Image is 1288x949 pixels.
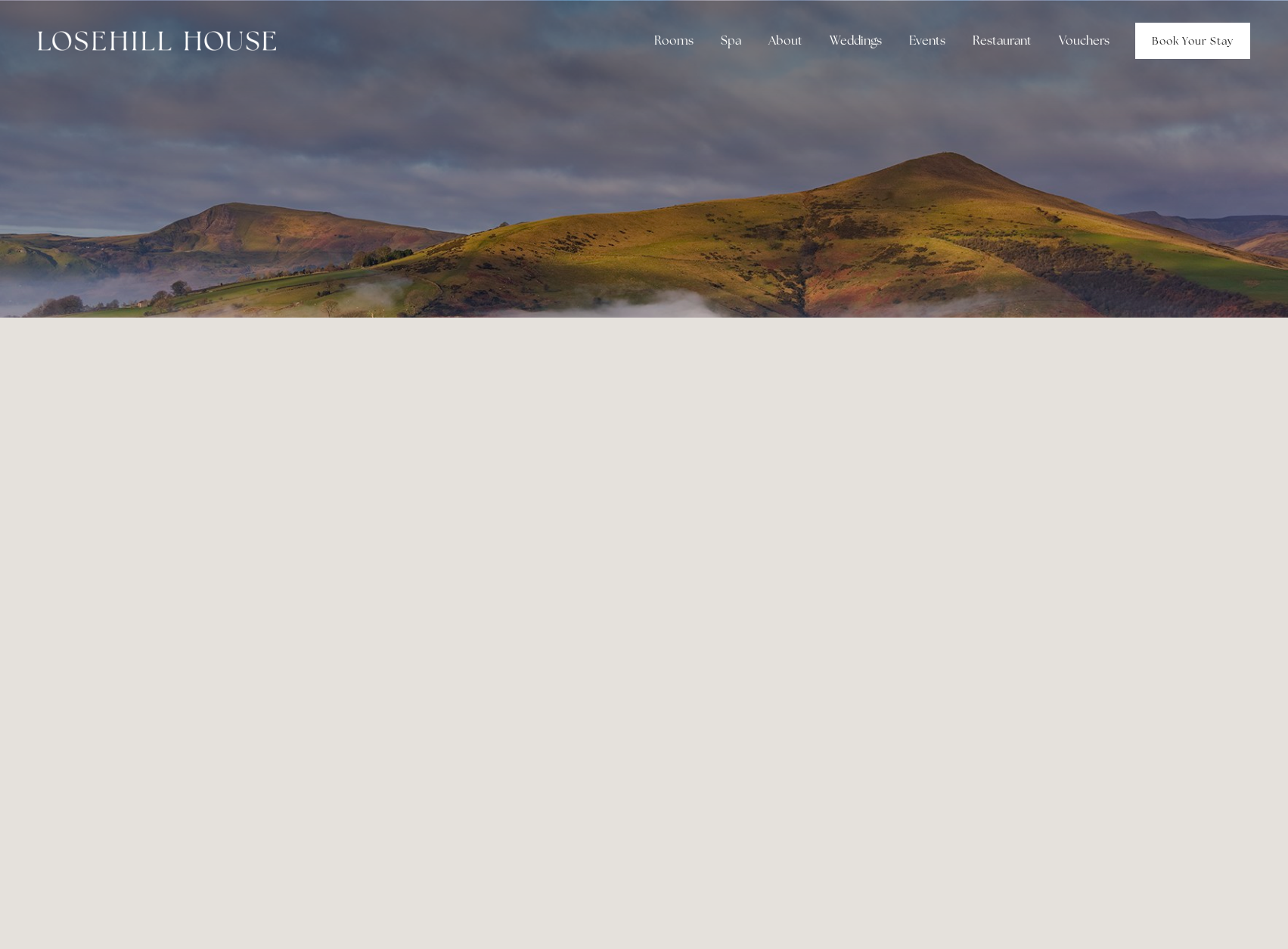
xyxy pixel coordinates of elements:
a: Book Your Stay [1135,23,1250,59]
img: Losehill House [38,31,276,51]
div: Restaurant [961,26,1044,56]
div: Events [897,26,957,56]
div: About [756,26,815,56]
a: Vouchers [1047,26,1122,56]
div: Rooms [642,26,706,56]
div: Weddings [818,26,894,56]
div: Spa [709,26,753,56]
